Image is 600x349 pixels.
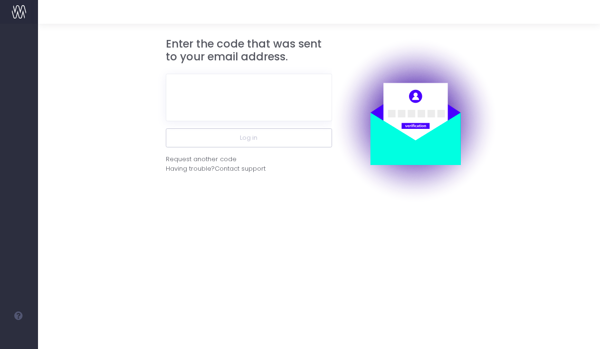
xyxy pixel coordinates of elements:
[166,164,332,174] div: Having trouble?
[12,330,26,344] img: images/default_profile_image.png
[332,38,498,204] img: auth.png
[166,155,237,164] div: Request another code
[166,38,332,64] h3: Enter the code that was sent to your email address.
[215,164,266,174] span: Contact support
[166,128,332,147] button: Log in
